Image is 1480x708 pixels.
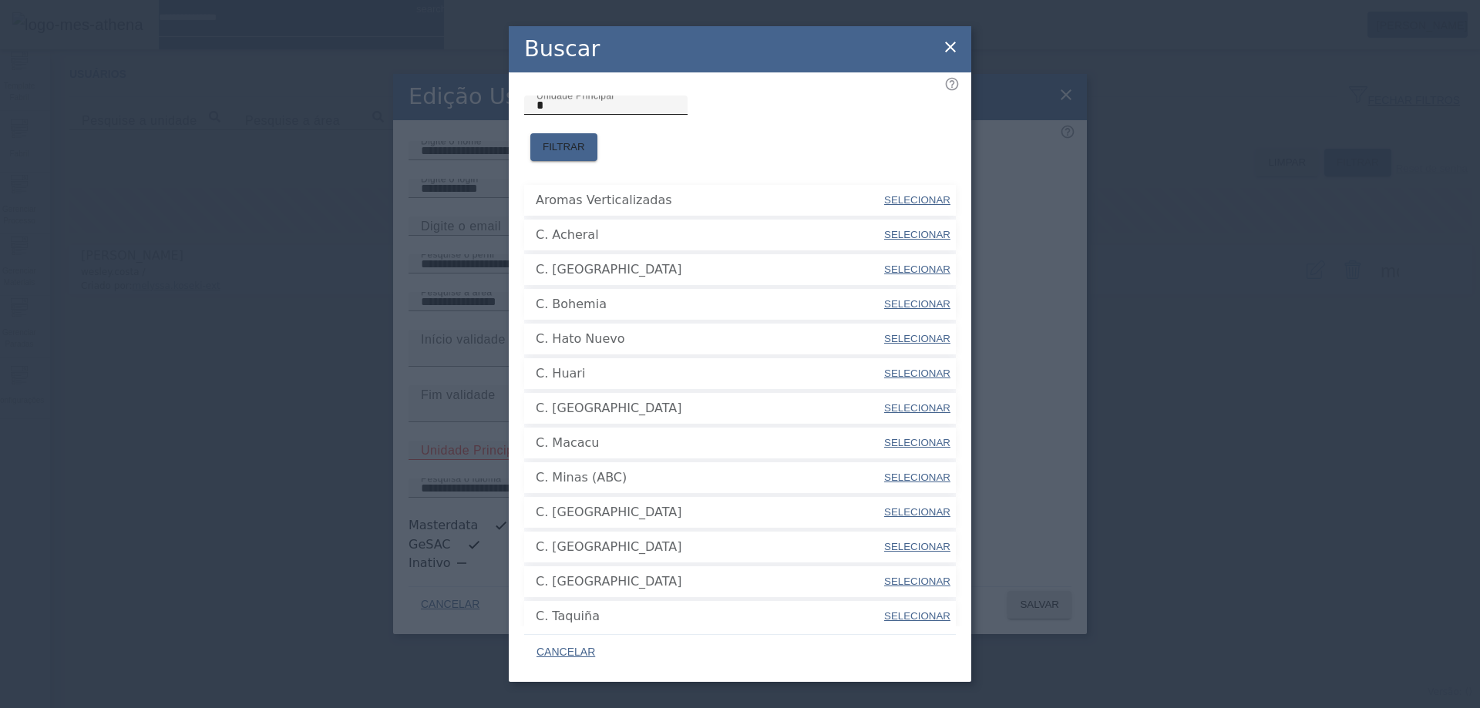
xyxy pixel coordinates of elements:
[884,194,950,206] span: SELECIONAR
[884,471,950,483] span: SELECIONAR
[536,191,883,210] span: Aromas Verticalizadas
[883,602,952,630] button: SELECIONAR
[883,186,952,214] button: SELECIONAR
[536,330,883,348] span: C. Hato Nuevo
[884,333,950,344] span: SELECIONAR
[884,610,950,622] span: SELECIONAR
[536,295,883,314] span: C. Bohemia
[524,639,607,666] button: CANCELAR
[536,468,883,487] span: C. Minas (ABC)
[536,434,883,452] span: C. Macacu
[883,464,952,492] button: SELECIONAR
[884,263,950,275] span: SELECIONAR
[536,607,883,626] span: C. Taquiña
[536,364,883,383] span: C. Huari
[536,645,595,660] span: CANCELAR
[883,325,952,353] button: SELECIONAR
[536,226,883,244] span: C. Acheral
[884,541,950,552] span: SELECIONAR
[883,256,952,284] button: SELECIONAR
[524,32,600,65] h2: Buscar
[883,568,952,596] button: SELECIONAR
[883,290,952,318] button: SELECIONAR
[884,229,950,240] span: SELECIONAR
[530,133,597,161] button: FILTRAR
[883,394,952,422] button: SELECIONAR
[543,139,585,155] span: FILTRAR
[883,221,952,249] button: SELECIONAR
[884,298,950,310] span: SELECIONAR
[883,429,952,457] button: SELECIONAR
[884,402,950,414] span: SELECIONAR
[884,367,950,379] span: SELECIONAR
[536,90,614,100] mat-label: Unidade Principal
[883,498,952,526] button: SELECIONAR
[883,533,952,561] button: SELECIONAR
[536,399,883,418] span: C. [GEOGRAPHIC_DATA]
[536,503,883,522] span: C. [GEOGRAPHIC_DATA]
[536,260,883,279] span: C. [GEOGRAPHIC_DATA]
[884,437,950,448] span: SELECIONAR
[536,538,883,556] span: C. [GEOGRAPHIC_DATA]
[536,572,883,591] span: C. [GEOGRAPHIC_DATA]
[884,575,950,587] span: SELECIONAR
[883,360,952,388] button: SELECIONAR
[884,506,950,518] span: SELECIONAR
